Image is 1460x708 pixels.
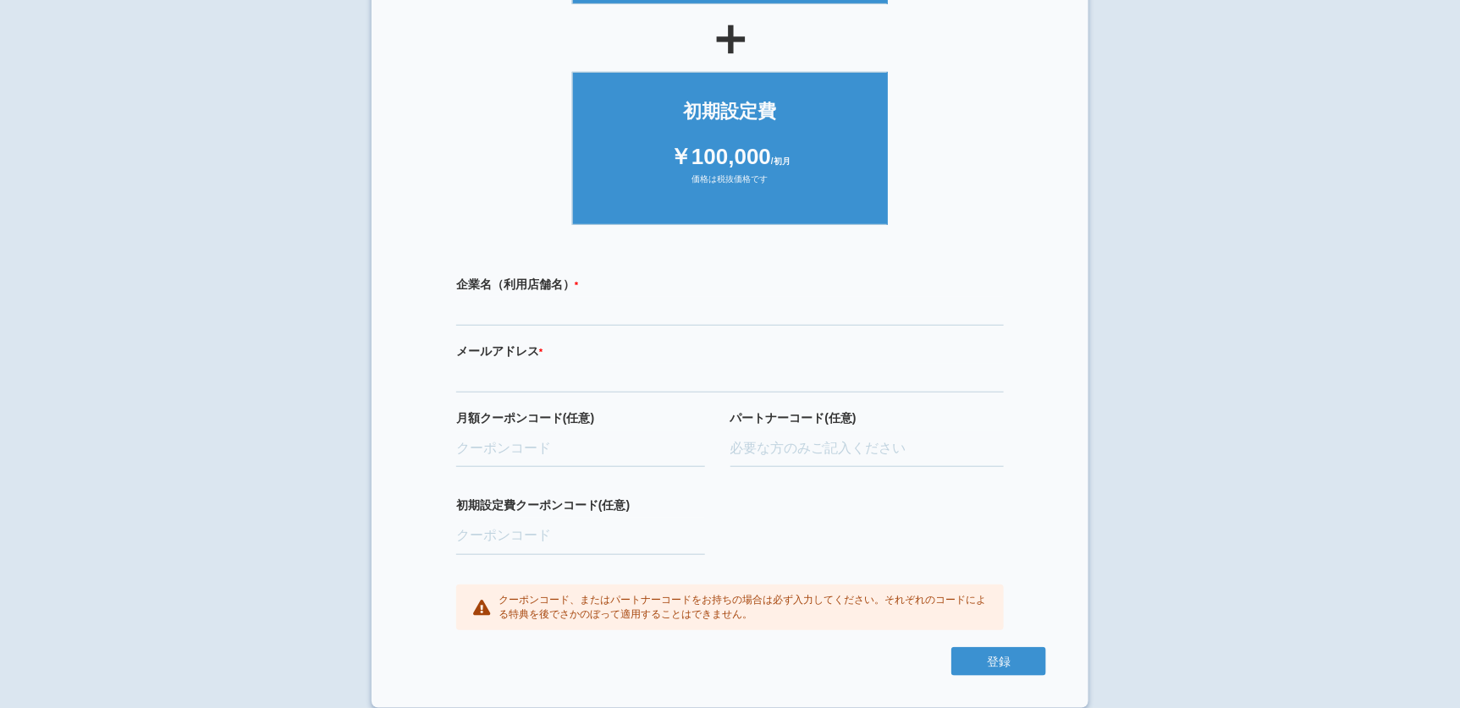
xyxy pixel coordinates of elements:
[456,276,1004,293] label: 企業名（利用店舗名）
[771,156,791,166] span: /初月
[590,173,871,199] div: 価格は税抜価格です
[456,343,1004,359] label: メールアドレス
[456,409,705,426] label: 月額クーポンコード(任意)
[730,431,1005,468] input: 必要な方のみご記入ください
[590,98,871,124] div: 初期設定費
[456,497,705,513] label: 初期設定費クーポンコード(任意)
[730,409,1005,426] label: パートナーコード(任意)
[414,13,1046,63] div: ＋
[499,593,987,622] p: クーポンコード、またはパートナーコードをお持ちの場合は必ず入力してください。それぞれのコードによる特典を後でさかのぼって適用することはできません。
[456,518,705,555] input: クーポンコード
[456,431,705,468] input: クーポンコード
[590,141,871,173] div: ￥100,000
[951,647,1046,676] button: 登録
